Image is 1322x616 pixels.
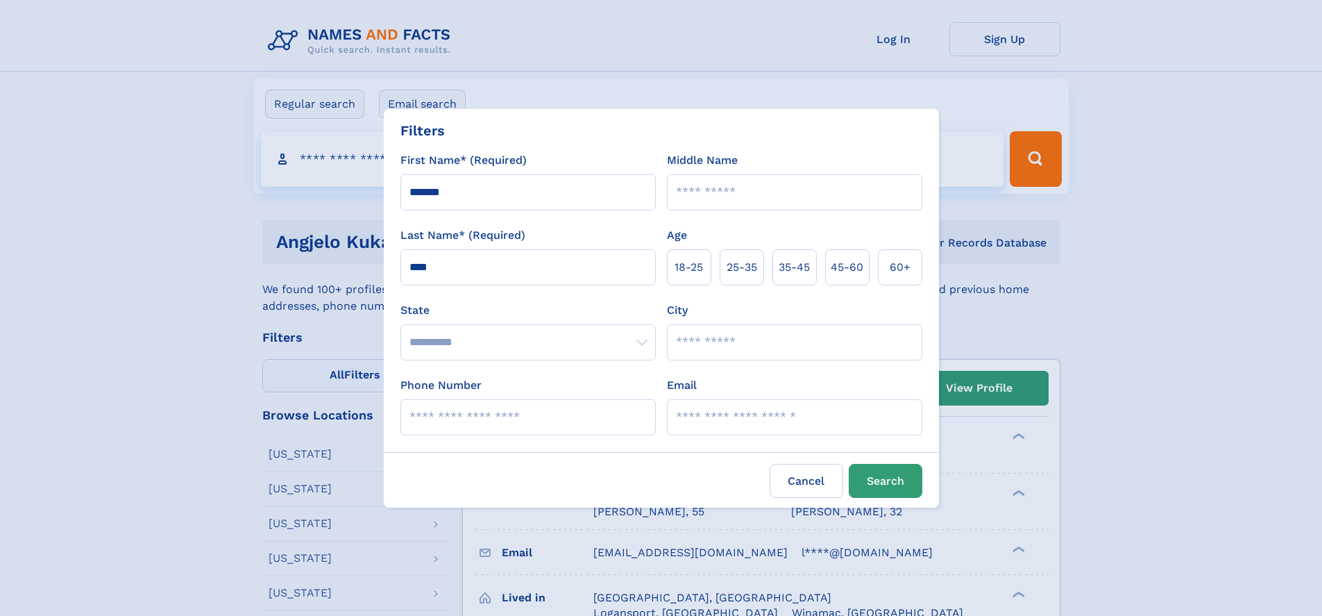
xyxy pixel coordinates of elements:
[849,464,922,498] button: Search
[675,259,703,276] span: 18‑25
[400,227,525,244] label: Last Name* (Required)
[400,377,482,394] label: Phone Number
[400,302,656,319] label: State
[667,227,687,244] label: Age
[770,464,843,498] label: Cancel
[667,302,688,319] label: City
[727,259,757,276] span: 25‑35
[667,377,697,394] label: Email
[400,152,527,169] label: First Name* (Required)
[890,259,910,276] span: 60+
[831,259,863,276] span: 45‑60
[779,259,810,276] span: 35‑45
[400,120,445,141] div: Filters
[667,152,738,169] label: Middle Name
